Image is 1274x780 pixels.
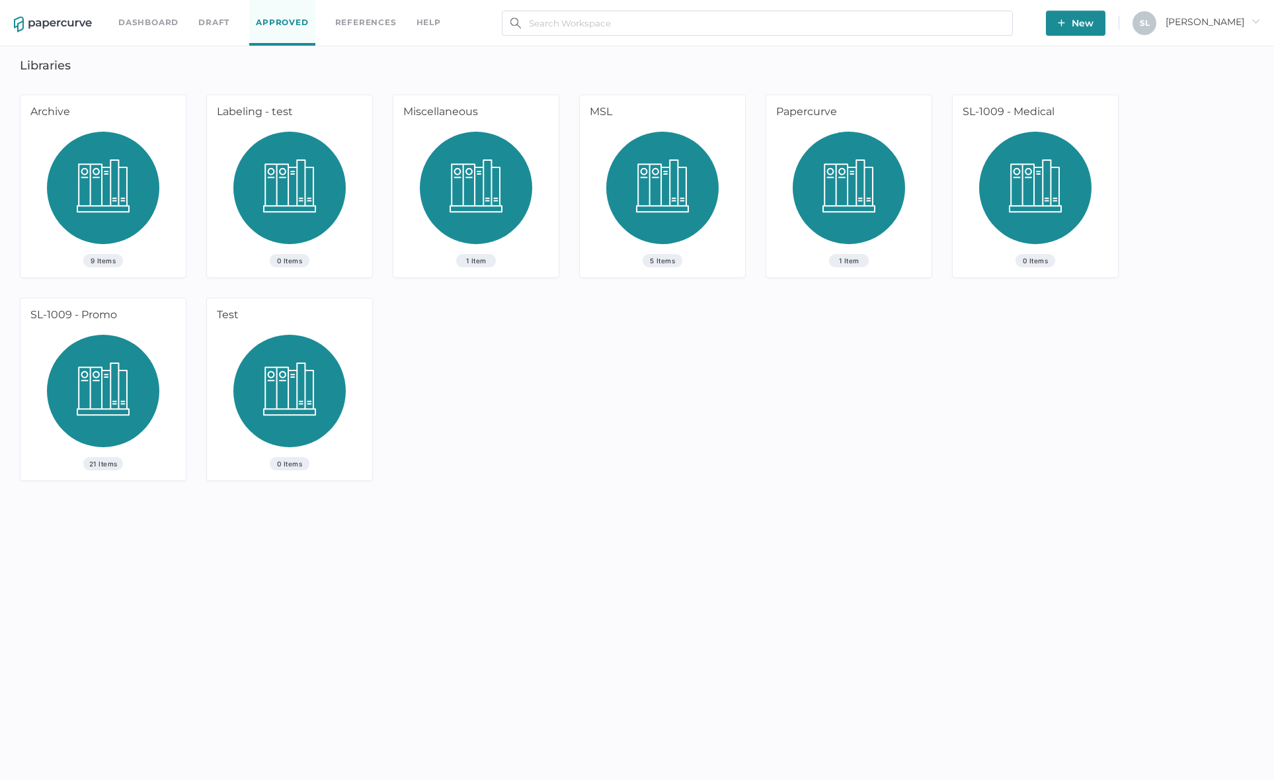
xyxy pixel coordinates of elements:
img: library_icon.d60aa8ac.svg [979,132,1092,254]
span: 1 Item [829,254,869,267]
img: library_icon.d60aa8ac.svg [420,132,532,254]
a: References [335,15,397,30]
img: library_icon.d60aa8ac.svg [793,132,905,254]
a: Draft [198,15,229,30]
div: Test [207,298,368,335]
img: library_icon.d60aa8ac.svg [233,335,346,457]
div: Papercurve [766,95,927,132]
span: New [1058,11,1094,36]
span: 0 Items [270,457,309,470]
div: SL-1009 - Promo [20,298,181,335]
img: search.bf03fe8b.svg [510,18,521,28]
span: 0 Items [1015,254,1055,267]
div: help [417,15,441,30]
img: plus-white.e19ec114.svg [1058,19,1065,26]
span: [PERSON_NAME] [1166,16,1260,28]
div: SL-1009 - Medical [953,95,1113,132]
i: arrow_right [1251,17,1260,26]
img: papercurve-logo-colour.7244d18c.svg [14,17,92,32]
button: New [1046,11,1105,36]
a: Dashboard [118,15,179,30]
input: Search Workspace [502,11,1013,36]
a: SL-1009 - Medical0 Items [953,95,1118,277]
div: MSL [580,95,740,132]
div: Labeling - test [207,95,368,132]
span: 9 Items [83,254,123,267]
a: Papercurve1 Item [766,95,932,277]
img: library_icon.d60aa8ac.svg [47,335,159,457]
a: Archive9 Items [20,95,186,277]
span: 5 Items [643,254,682,267]
span: S L [1140,18,1150,28]
a: Labeling - test0 Items [207,95,372,277]
h3: Libraries [20,58,71,73]
a: Miscellaneous1 Item [393,95,559,277]
span: 0 Items [270,254,309,267]
div: Miscellaneous [393,95,554,132]
a: MSL5 Items [580,95,745,277]
img: library_icon.d60aa8ac.svg [47,132,159,254]
div: Archive [20,95,181,132]
img: library_icon.d60aa8ac.svg [233,132,346,254]
img: library_icon.d60aa8ac.svg [606,132,719,254]
a: SL-1009 - Promo21 Items [20,298,186,480]
a: Test0 Items [207,298,372,480]
span: 1 Item [456,254,496,267]
span: 21 Items [83,457,123,470]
